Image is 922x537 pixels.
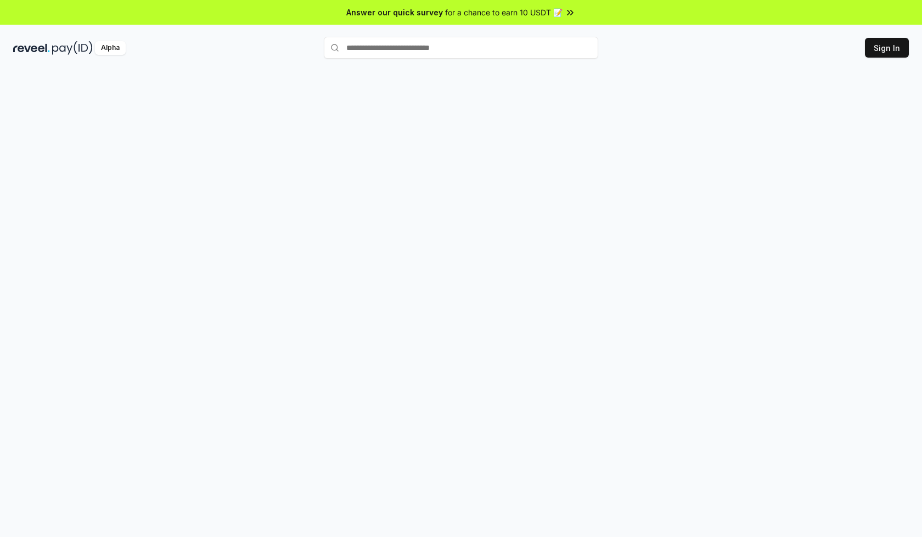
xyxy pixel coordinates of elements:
[346,7,443,18] span: Answer our quick survey
[52,41,93,55] img: pay_id
[95,41,126,55] div: Alpha
[445,7,563,18] span: for a chance to earn 10 USDT 📝
[13,41,50,55] img: reveel_dark
[865,38,909,58] button: Sign In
